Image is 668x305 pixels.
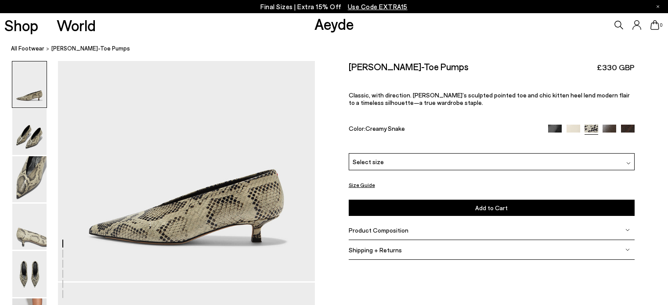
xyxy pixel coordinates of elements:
a: World [57,18,96,33]
button: Size Guide [349,179,375,190]
a: Aeyde [314,14,354,33]
p: Classic, with direction. [PERSON_NAME]’s sculpted pointed toe and chic kitten heel lend modern fl... [349,91,635,106]
p: Final Sizes | Extra 15% Off [260,1,408,12]
button: Add to Cart [349,200,635,216]
img: Clara Pointed-Toe Pumps - Image 5 [12,251,47,297]
img: Clara Pointed-Toe Pumps - Image 3 [12,156,47,202]
span: [PERSON_NAME]-Toe Pumps [51,44,130,53]
img: svg%3E [626,161,631,165]
a: Shop [4,18,38,33]
img: Clara Pointed-Toe Pumps - Image 1 [12,61,47,108]
span: Creamy Snake [365,125,405,132]
img: Clara Pointed-Toe Pumps - Image 2 [12,109,47,155]
span: Add to Cart [475,204,508,212]
span: Navigate to /collections/ss25-final-sizes [348,3,408,11]
img: svg%3E [625,228,630,232]
a: All Footwear [11,44,44,53]
div: Color: [349,125,539,135]
span: £330 GBP [597,62,635,73]
span: Product Composition [349,226,408,234]
span: Select size [353,157,384,166]
img: Clara Pointed-Toe Pumps - Image 4 [12,204,47,250]
span: 0 [659,23,664,28]
h2: [PERSON_NAME]-Toe Pumps [349,61,469,72]
a: 0 [650,20,659,30]
span: Shipping + Returns [349,246,402,254]
nav: breadcrumb [11,37,668,61]
img: svg%3E [625,248,630,252]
